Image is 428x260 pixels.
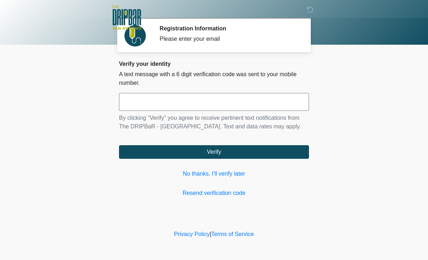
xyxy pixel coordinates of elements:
[160,35,298,43] div: Please enter your email
[174,231,210,237] a: Privacy Policy
[211,231,254,237] a: Terms of Service
[119,60,309,67] h2: Verify your identity
[119,145,309,159] button: Verify
[119,189,309,197] a: Resend verification code
[124,25,146,46] img: Agent Avatar
[210,231,211,237] a: |
[119,70,309,87] p: A text message with a 6 digit verification code was sent to your mobile number.
[119,170,309,178] a: No thanks, I'll verify later
[119,114,309,131] p: By clicking "Verify" you agree to receive pertinent text notifications from The DRIPBaR - [GEOGRA...
[112,5,141,30] img: The DRIPBaR - San Antonio Fossil Creek Logo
